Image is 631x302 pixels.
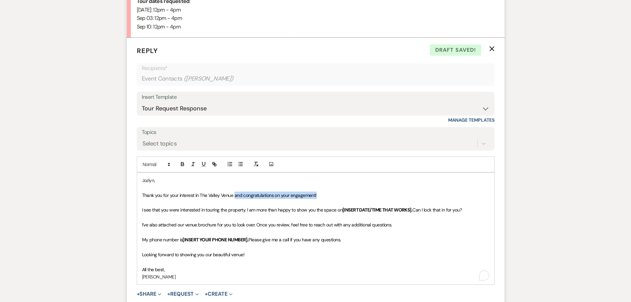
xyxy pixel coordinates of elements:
span: + [137,291,140,297]
span: My phone number is [142,237,183,243]
button: Request [167,291,199,297]
div: Select topics [142,139,177,148]
p: Jozlyn, [142,177,489,184]
span: All the best, [142,267,165,272]
label: Topics [142,128,490,137]
span: Draft saved! [430,44,481,56]
span: I’ve also attached our venue brochure for you to look over. Once you review, feel free to reach o... [142,222,392,228]
span: Please give me a call if you have any questions. [248,237,341,243]
a: Manage Templates [448,117,495,123]
strong: [INSERT DATE/TIME THAT WORKS]. [342,207,412,213]
p: [PERSON_NAME] [142,273,489,280]
span: ( [PERSON_NAME] ) [184,74,234,83]
span: Looking forward to showing you our beautiful venue! [142,252,244,258]
p: Recipients* [142,64,490,73]
div: Event Contacts [142,72,490,85]
div: Insert Template [142,92,490,102]
span: Thank you for your interest in The Valley Venue and congratulations on your engagement! [142,192,317,198]
span: Can I lock that in for you? [412,207,462,213]
button: Create [205,291,232,297]
button: Share [137,291,162,297]
strong: [INSERT YOUR PHONE NUMBER]. [183,237,248,243]
span: I see that you were interested in touring the property. I am more than happy to show you the spac... [142,207,342,213]
div: To enrich screen reader interactions, please activate Accessibility in Grammarly extension settings [137,173,494,284]
span: + [205,291,208,297]
span: Reply [137,46,158,55]
span: + [167,291,170,297]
